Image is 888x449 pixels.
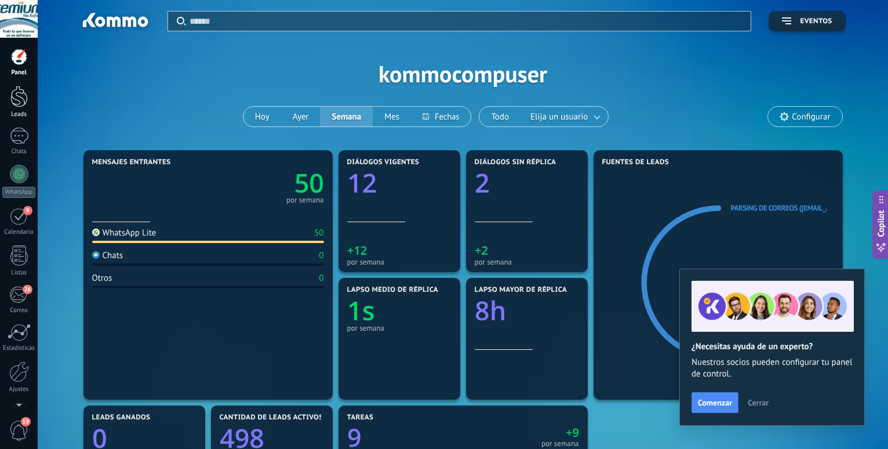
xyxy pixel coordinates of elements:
[208,165,324,201] a: 50
[92,251,100,259] img: Chats
[92,158,171,166] span: Mensajes entrantes
[698,399,732,407] span: Comenzar
[23,206,32,215] span: 9
[243,107,281,126] button: Hoy
[748,399,769,407] span: Cerrar
[92,229,100,236] img: WhatsApp Lite
[281,107,321,126] button: Ayer
[521,107,608,126] button: Elija un usuario
[314,227,323,238] div: 50
[566,425,579,440] text: +9
[347,258,452,266] div: por semana
[92,414,151,422] span: Leads ganados
[347,286,439,294] span: Lapso medio de réplica
[692,392,738,413] button: Comenzar
[475,242,488,258] text: +2
[23,285,32,294] span: 26
[475,158,556,166] span: Diálogos sin réplica
[466,441,579,447] div: por semana
[692,357,853,380] span: Nuestros socios pueden configurar tu panel de control.
[2,111,36,118] div: Leads
[800,17,832,26] span: Eventos
[475,258,579,266] div: por semana
[347,242,367,258] text: +12
[373,107,411,126] button: Mes
[475,286,567,294] span: Lapso mayor de réplica
[769,11,845,31] button: Eventos
[347,165,377,201] text: 12
[220,414,323,422] span: Cantidad de leads activos
[475,165,490,201] text: 2
[294,165,323,201] text: 50
[347,158,420,166] span: Diálogos vigentes
[692,341,853,352] h2: ¿Necesitas ayuda de un experto?
[2,187,35,198] div: WhatsApp
[2,229,36,236] div: Calendario
[92,227,157,238] div: WhatsApp Lite
[475,293,506,328] text: 8h
[2,69,36,77] div: Panel
[347,414,374,422] span: Tareas
[602,158,669,166] span: Fuentes de leads
[528,109,590,125] span: Elija un usuario
[347,293,375,328] text: 1s
[21,417,31,426] span: 19
[792,112,830,122] span: Configurar
[92,273,112,284] div: Otros
[2,148,36,155] div: Chats
[479,107,521,126] button: Todo
[2,307,36,314] div: Correo
[475,293,579,328] a: 8h
[411,107,471,126] button: Fechas
[2,269,36,277] div: Listas
[743,394,774,411] button: Cerrar
[319,273,323,284] div: 0
[320,107,373,126] button: Semana
[347,324,452,332] div: por semana
[2,386,36,393] div: Ajustes
[92,250,123,261] div: Chats
[319,250,323,261] div: 0
[286,197,324,203] div: por semana
[2,345,36,352] div: Estadísticas
[875,211,887,237] span: Copilot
